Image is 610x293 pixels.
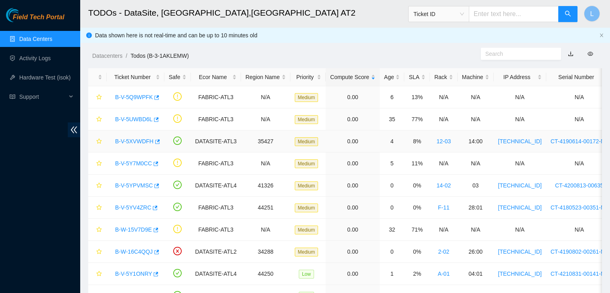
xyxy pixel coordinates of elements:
a: B-V-5Q9WPFK [115,94,153,100]
span: star [96,271,102,277]
span: star [96,249,102,255]
span: L [590,9,594,19]
span: / [126,53,127,59]
td: FABRIC-ATL3 [191,219,241,241]
td: 34288 [241,241,290,263]
td: 5 [380,153,405,175]
button: star [93,201,102,214]
td: 0.00 [326,241,379,263]
td: N/A [241,153,290,175]
td: 03 [458,175,494,197]
button: download [562,47,580,60]
button: star [93,223,102,236]
td: N/A [494,86,546,108]
a: CT-4200813-00635 [555,182,604,189]
td: 13% [404,86,430,108]
span: check-circle [173,269,182,277]
span: Support [19,89,67,105]
a: CT-4180523-00351-N1 [551,204,608,211]
a: [TECHNICAL_ID] [498,138,542,144]
span: Ticket ID [413,8,464,20]
a: B-V-5UWBD6L [115,116,152,122]
td: 0% [404,175,430,197]
td: N/A [494,153,546,175]
input: Search [485,49,550,58]
td: 0% [404,197,430,219]
td: FABRIC-ATL3 [191,108,241,130]
td: 0.00 [326,108,379,130]
span: Medium [295,181,318,190]
td: 44251 [241,197,290,219]
span: Medium [295,115,318,124]
a: B-W-15V7D9E [115,226,152,233]
td: N/A [458,219,494,241]
td: 35 [380,108,405,130]
td: 6 [380,86,405,108]
td: 0% [404,241,430,263]
td: 0.00 [326,86,379,108]
button: star [93,157,102,170]
a: B-W-16C4QQJ [115,248,153,255]
td: FABRIC-ATL3 [191,153,241,175]
a: [TECHNICAL_ID] [498,271,542,277]
span: eye [588,51,593,57]
td: DATASITE-ATL3 [191,130,241,153]
td: 0.00 [326,175,379,197]
a: Activity Logs [19,55,51,61]
a: 12-03 [436,138,451,144]
td: 77% [404,108,430,130]
td: N/A [430,219,458,241]
td: N/A [430,153,458,175]
td: 11% [404,153,430,175]
span: read [10,94,15,100]
td: 0 [380,175,405,197]
td: DATASITE-ATL4 [191,175,241,197]
a: CT-4190614-00172-N0 [551,138,608,144]
span: star [96,227,102,233]
a: 2-02 [438,248,449,255]
button: search [558,6,578,22]
button: star [93,91,102,104]
td: N/A [430,108,458,130]
td: 28:01 [458,197,494,219]
td: 0 [380,241,405,263]
a: CT-4210831-00141-N1 [551,271,608,277]
td: N/A [494,219,546,241]
span: check-circle [173,136,182,145]
a: B-V-5YPVMSC [115,182,153,189]
td: 4 [380,130,405,153]
button: star [93,113,102,126]
td: 14:00 [458,130,494,153]
td: N/A [430,86,458,108]
td: N/A [458,153,494,175]
a: download [568,51,574,57]
a: B-V-5Y1ONRY [115,271,152,277]
td: FABRIC-ATL3 [191,86,241,108]
td: N/A [458,108,494,130]
a: [TECHNICAL_ID] [498,182,542,189]
td: 0.00 [326,130,379,153]
td: 26:00 [458,241,494,263]
span: check-circle [173,203,182,211]
a: [TECHNICAL_ID] [498,248,542,255]
span: star [96,116,102,123]
a: Todos (B-3-1AKLEMW) [130,53,188,59]
td: 32 [380,219,405,241]
span: star [96,138,102,145]
td: 2% [404,263,430,285]
img: Akamai Technologies [6,8,41,22]
span: exclamation-circle [173,225,182,233]
td: DATASITE-ATL2 [191,241,241,263]
td: 35427 [241,130,290,153]
td: N/A [241,108,290,130]
span: close-circle [173,247,182,255]
td: 0.00 [326,219,379,241]
span: double-left [68,122,80,137]
a: CT-4190802-00261-N0 [551,248,608,255]
td: 1 [380,263,405,285]
span: Medium [295,203,318,212]
span: check-circle [173,181,182,189]
button: close [599,33,604,38]
span: star [96,183,102,189]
